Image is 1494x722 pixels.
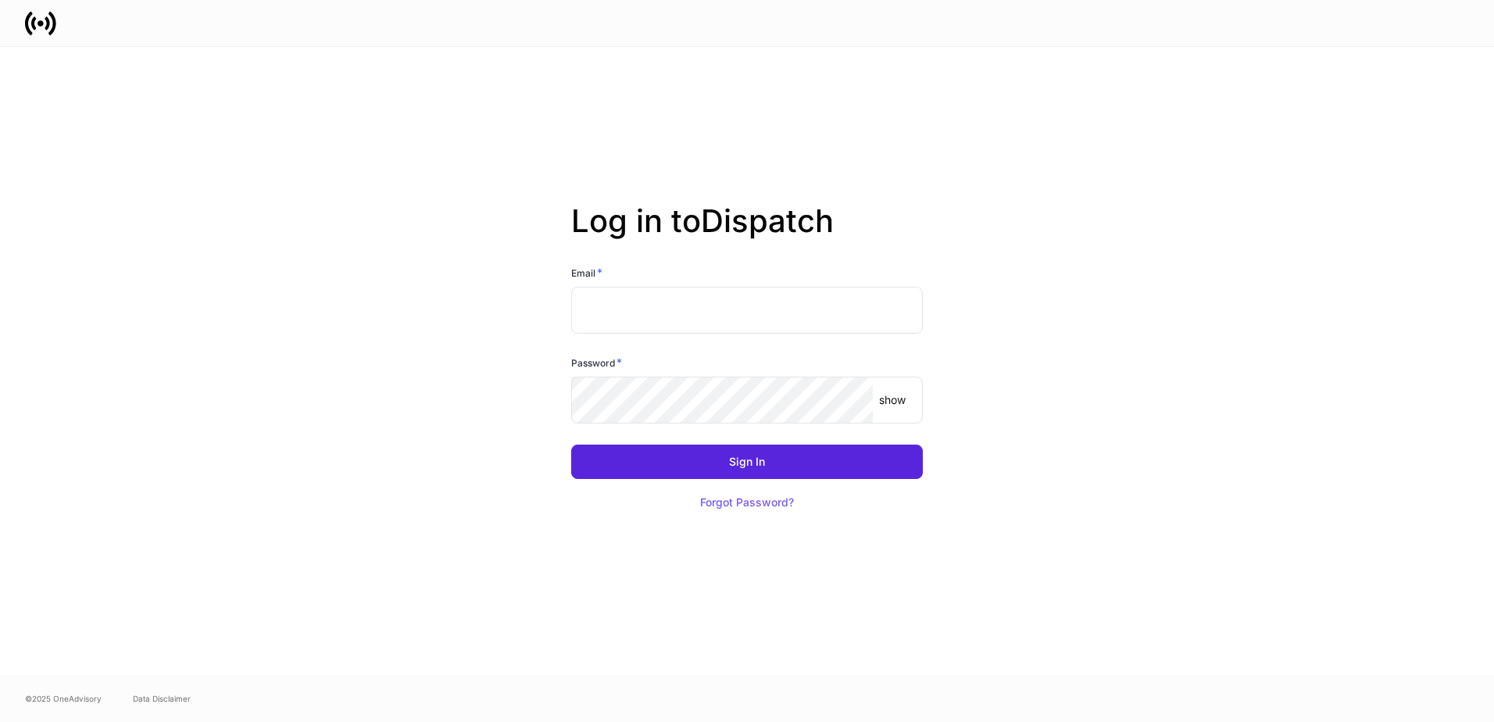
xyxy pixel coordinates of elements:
[571,265,602,281] h6: Email
[571,445,923,479] button: Sign In
[571,355,622,370] h6: Password
[571,202,923,265] h2: Log in to Dispatch
[25,692,102,705] span: © 2025 OneAdvisory
[133,692,191,705] a: Data Disclaimer
[681,485,813,520] button: Forgot Password?
[879,392,906,408] p: show
[729,456,765,467] div: Sign In
[700,497,794,508] div: Forgot Password?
